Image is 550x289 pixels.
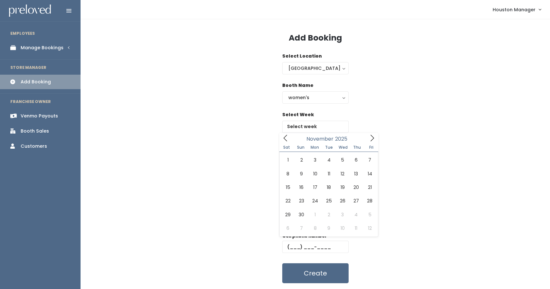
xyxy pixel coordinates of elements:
span: December 10, 2025 [336,221,349,235]
span: November 7, 2025 [363,153,377,167]
span: November 19, 2025 [336,181,349,194]
span: December 7, 2025 [295,221,308,235]
span: November 8, 2025 [281,167,294,181]
span: November [306,136,333,142]
div: Manage Bookings [21,44,63,51]
button: women's [282,91,349,104]
span: Fri [364,145,378,149]
span: Mon [308,145,322,149]
span: Thu [350,145,364,149]
span: December 5, 2025 [363,208,377,221]
span: November 23, 2025 [295,194,308,208]
span: November 26, 2025 [336,194,349,208]
span: December 11, 2025 [349,221,363,235]
img: preloved logo [9,5,51,17]
span: November 10, 2025 [308,167,322,181]
span: November 17, 2025 [308,181,322,194]
button: [GEOGRAPHIC_DATA] [282,62,349,74]
div: Customers [21,143,47,150]
span: November 24, 2025 [308,194,322,208]
span: December 8, 2025 [308,221,322,235]
span: November 22, 2025 [281,194,294,208]
span: December 1, 2025 [308,208,322,221]
span: November 4, 2025 [322,153,336,167]
span: November 13, 2025 [349,167,363,181]
span: November 18, 2025 [322,181,336,194]
span: Sun [294,145,308,149]
span: Sat [279,145,294,149]
label: Select Week [282,111,314,118]
span: November 1, 2025 [281,153,294,167]
span: November 5, 2025 [336,153,349,167]
span: November 3, 2025 [308,153,322,167]
h3: Add Booking [289,33,342,42]
span: December 3, 2025 [336,208,349,221]
span: November 20, 2025 [349,181,363,194]
input: Select week [282,121,349,133]
span: November 29, 2025 [281,208,294,221]
span: November 25, 2025 [322,194,336,208]
span: November 6, 2025 [349,153,363,167]
span: Wed [336,145,350,149]
span: November 28, 2025 [363,194,377,208]
span: December 12, 2025 [363,221,377,235]
label: Booth Name [282,82,314,89]
span: November 27, 2025 [349,194,363,208]
span: November 30, 2025 [295,208,308,221]
div: [GEOGRAPHIC_DATA] [288,65,343,72]
span: December 9, 2025 [322,221,336,235]
div: Booth Sales [21,128,49,135]
span: November 14, 2025 [363,167,377,181]
span: November 15, 2025 [281,181,294,194]
div: women's [288,94,343,101]
div: Venmo Payouts [21,113,58,119]
input: Year [333,135,353,143]
span: November 11, 2025 [322,167,336,181]
span: November 21, 2025 [363,181,377,194]
span: Tue [322,145,336,149]
div: Add Booking [21,79,51,85]
label: Select Location [282,53,322,60]
span: November 2, 2025 [295,153,308,167]
span: December 2, 2025 [322,208,336,221]
button: Create [282,263,349,283]
span: December 6, 2025 [281,221,294,235]
a: Houston Manager [486,3,547,16]
span: December 4, 2025 [349,208,363,221]
span: November 9, 2025 [295,167,308,181]
input: (___) ___-____ [282,241,349,253]
span: November 12, 2025 [336,167,349,181]
span: Houston Manager [493,6,536,13]
span: November 16, 2025 [295,181,308,194]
